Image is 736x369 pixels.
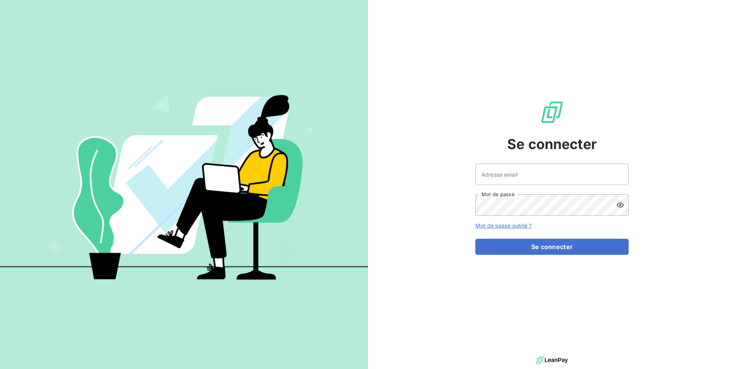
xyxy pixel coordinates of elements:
[536,354,568,366] img: logo
[475,239,629,255] button: Se connecter
[507,134,597,154] span: Se connecter
[475,164,629,185] input: placeholder
[475,222,532,229] a: Mot de passe oublié ?
[540,100,564,125] img: Logo LeanPay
